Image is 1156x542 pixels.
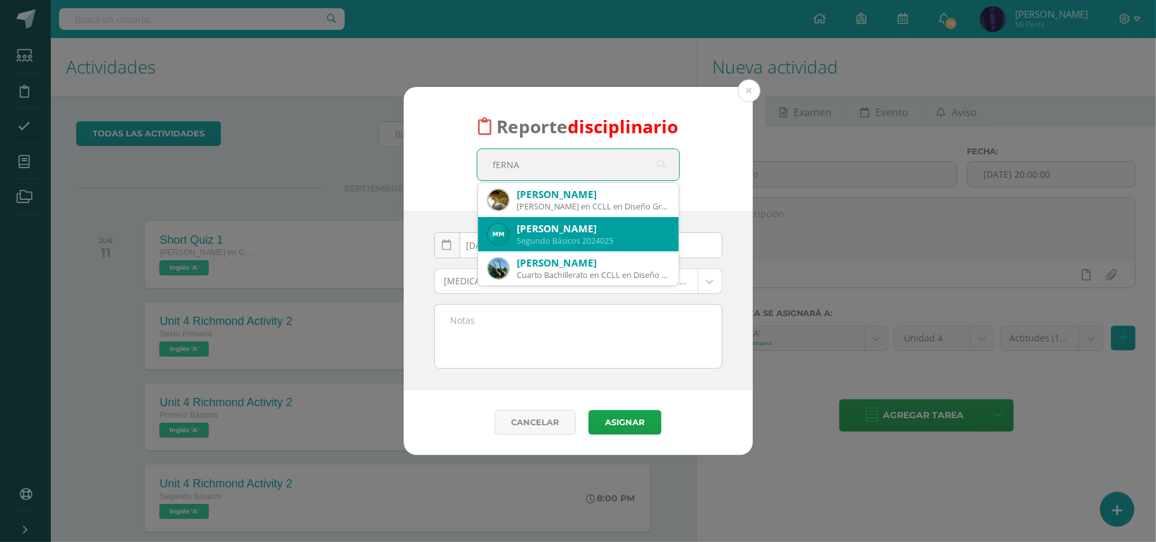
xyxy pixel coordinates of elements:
input: Busca un estudiante aquí... [477,149,679,180]
img: 7d88810ee8b4ca4eeb04185717ad102f.png [488,224,508,244]
font: disciplinario [568,114,678,138]
button: Close (Esc) [738,79,761,102]
div: [PERSON_NAME] [517,222,668,235]
span: [MEDICAL_DATA] que atenten los principios jurídicos, dentro o fuera del centro educativo. [444,269,688,293]
a: Cancelar [495,410,576,435]
div: [PERSON_NAME] en CCLL en Diseño Grafico 16 [517,201,668,212]
img: fcc6861f97027a2e6319639759e81fb4.png [488,258,508,279]
img: bd9998f6ad5ca4ce536f175729554345.png [488,190,508,210]
div: [PERSON_NAME] [517,256,668,270]
span: Reporte [496,114,678,138]
div: [PERSON_NAME] [517,188,668,201]
div: Cuarto Bachillerato en CCLL en Diseño Grafico 2020030 [517,270,668,281]
div: Segundo Básicos 2024025 [517,235,668,246]
button: Asignar [588,410,661,435]
a: [MEDICAL_DATA] que atenten los principios jurídicos, dentro o fuera del centro educativo. [435,269,722,293]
